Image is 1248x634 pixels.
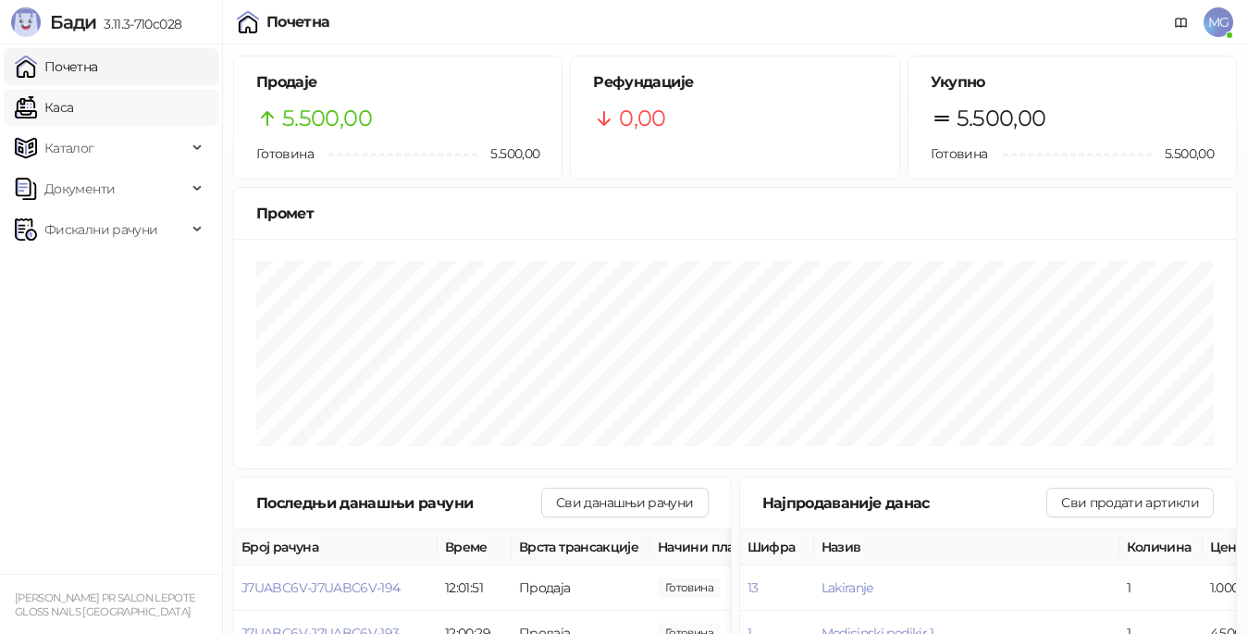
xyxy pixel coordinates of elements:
a: Каса [15,89,73,126]
button: 13 [748,579,759,596]
button: J7UABC6V-J7UABC6V-194 [241,579,401,596]
img: Logo [11,7,41,37]
span: 5.500,00 [282,101,372,136]
th: Назив [814,529,1119,566]
td: 1 [1119,566,1203,611]
a: Документација [1167,7,1196,37]
span: 3.11.3-710c028 [96,16,181,32]
button: Lakiranje [822,579,873,596]
h5: Укупно [931,71,1214,93]
h5: Продаје [256,71,539,93]
th: Количина [1119,529,1203,566]
span: 1.000,00 [658,578,721,598]
button: Сви данашњи рачуни [541,488,708,517]
th: Шифра [740,529,814,566]
span: 5.500,00 [957,101,1046,136]
span: Документи [44,170,115,207]
button: Сви продати артикли [1046,488,1214,517]
span: 5.500,00 [477,143,539,164]
th: Начини плаћања [650,529,835,566]
span: MG [1204,7,1233,37]
span: Бади [50,11,96,33]
span: Каталог [44,130,94,167]
td: 12:01:51 [438,566,512,611]
th: Број рачуна [234,529,438,566]
span: Готовина [931,145,988,162]
div: Последњи данашњи рачуни [256,491,541,515]
div: Најпродаваније данас [762,491,1047,515]
a: Почетна [15,48,98,85]
div: Промет [256,202,1214,225]
span: Готовина [256,145,314,162]
small: [PERSON_NAME] PR SALON LEPOTE GLOSS NAILS [GEOGRAPHIC_DATA] [15,591,195,618]
td: Продаја [512,566,650,611]
h5: Рефундације [593,71,876,93]
span: Фискални рачуни [44,211,157,248]
div: Почетна [266,15,330,30]
th: Време [438,529,512,566]
th: Врста трансакције [512,529,650,566]
span: 5.500,00 [1152,143,1214,164]
span: 0,00 [619,101,665,136]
